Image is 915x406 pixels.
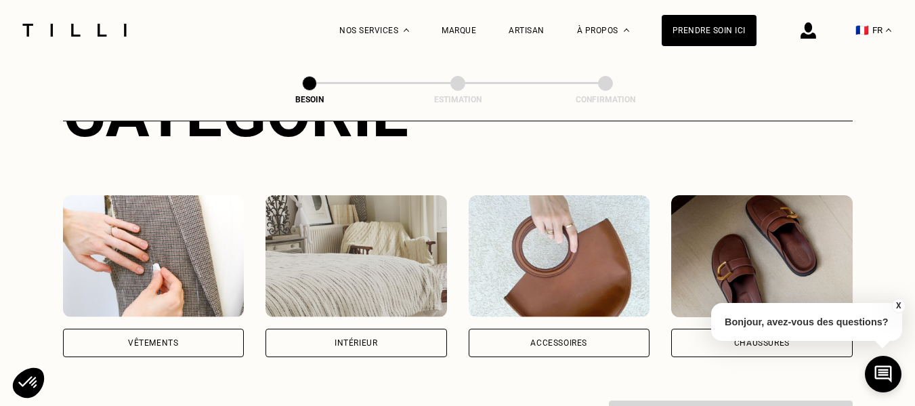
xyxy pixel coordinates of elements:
img: Chaussures [671,195,853,317]
div: Estimation [390,95,526,104]
span: 🇫🇷 [855,24,869,37]
img: menu déroulant [886,28,891,32]
img: Menu déroulant [404,28,409,32]
a: Artisan [509,26,545,35]
a: Marque [442,26,476,35]
div: Confirmation [538,95,673,104]
div: Accessoires [530,339,587,347]
img: Accessoires [469,195,650,317]
img: Menu déroulant à propos [624,28,629,32]
img: Vêtements [63,195,244,317]
img: Intérieur [265,195,447,317]
p: Bonjour, avez-vous des questions? [711,303,902,341]
a: Prendre soin ici [662,15,757,46]
div: Besoin [242,95,377,104]
img: Logo du service de couturière Tilli [18,24,131,37]
img: icône connexion [801,22,816,39]
button: X [891,298,905,313]
div: Vêtements [128,339,178,347]
div: Intérieur [335,339,377,347]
